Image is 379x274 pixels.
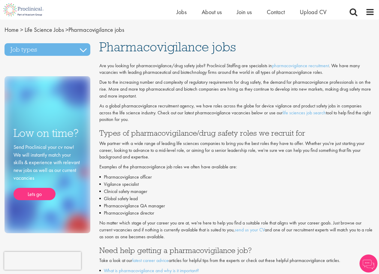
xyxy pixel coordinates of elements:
[99,173,374,181] li: Pharmacovigilance officer
[99,202,374,209] li: Pharmacovigilance QA manager
[99,140,374,161] p: We partner with a wide range of leading life sciences companies to bring you the best roles they ...
[99,164,374,170] p: Examples of the pharmacovigilance job roles we often have available are:
[5,26,124,34] span: Pharmacovigilance jobs
[20,26,23,34] span: >
[202,8,222,16] a: About us
[104,267,199,274] a: What is pharmacovigilance and why is it important?
[99,188,374,195] li: Clinical safety manager
[132,257,169,263] a: latest career advice
[272,62,329,69] a: pharmacovigilance recruitment
[25,26,64,34] a: breadcrumb link to Life Science Jobs
[14,127,81,139] h3: Low on time?
[300,8,326,16] a: Upload CV
[99,62,374,76] p: Are you looking for pharmacovigilance/drug safety jobs? Proclinical Staffing are specialists in ....
[99,257,374,264] p: Take a look at our articles for helpful tips from the experts or check out these helpful pharmaco...
[99,246,374,254] h3: Need help getting a pharmacovigilance job?
[65,26,68,34] span: >
[267,8,285,16] a: Contact
[4,252,81,270] iframe: reCAPTCHA
[359,254,377,272] img: Chatbot
[99,103,374,123] p: As a global pharmacovigilance recruitment agency, we have roles across the globe for device vigil...
[99,79,374,100] p: Due to the increasing number and complexity of regulatory requirements for drug safety, the deman...
[99,195,374,202] li: Global safety lead
[99,220,374,240] p: No matter which stage of your career you are at, we're here to help you find a suitable role that...
[99,209,374,217] li: Pharmacovigilance director
[99,39,236,55] span: Pharmacovigilance jobs
[99,181,374,188] li: Vigilance specialist
[5,26,19,34] a: breadcrumb link to Home
[235,227,265,233] a: send us your CV
[237,8,252,16] a: Join us
[283,110,326,116] a: life sciences job search
[176,8,187,16] a: Jobs
[14,143,81,200] div: Send Proclinical your cv now! We will instantly match your skills & experience with relevant new ...
[14,188,56,200] a: Lets go
[99,129,374,137] h3: Types of pharmacovigilance/drug safety roles we recruit for
[5,43,90,56] h3: Job types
